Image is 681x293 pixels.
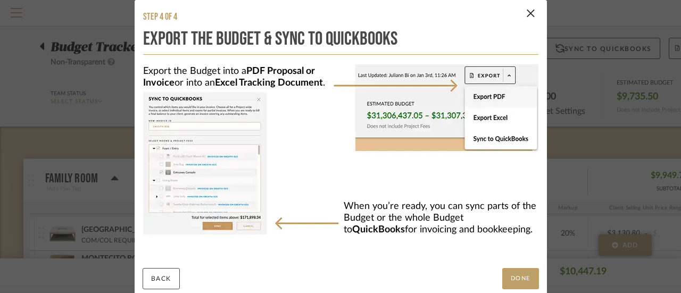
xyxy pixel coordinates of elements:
strong: Excel Tracking Document [215,78,323,88]
button: DONE [502,268,539,289]
strong: QuickBooks [352,225,405,235]
div: When you’re ready, you can sync parts of the Budget or the whole Budget to for invoicing and book... [344,200,538,236]
div: Export the Budget into a or into an . [143,65,338,89]
img: step_4.jpg [143,64,538,235]
button: Close [520,3,542,24]
h1: Export the budget & Sync to QuickBooks [143,29,538,50]
button: BACK [143,268,180,289]
p: step 4 of 4 [143,11,538,23]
